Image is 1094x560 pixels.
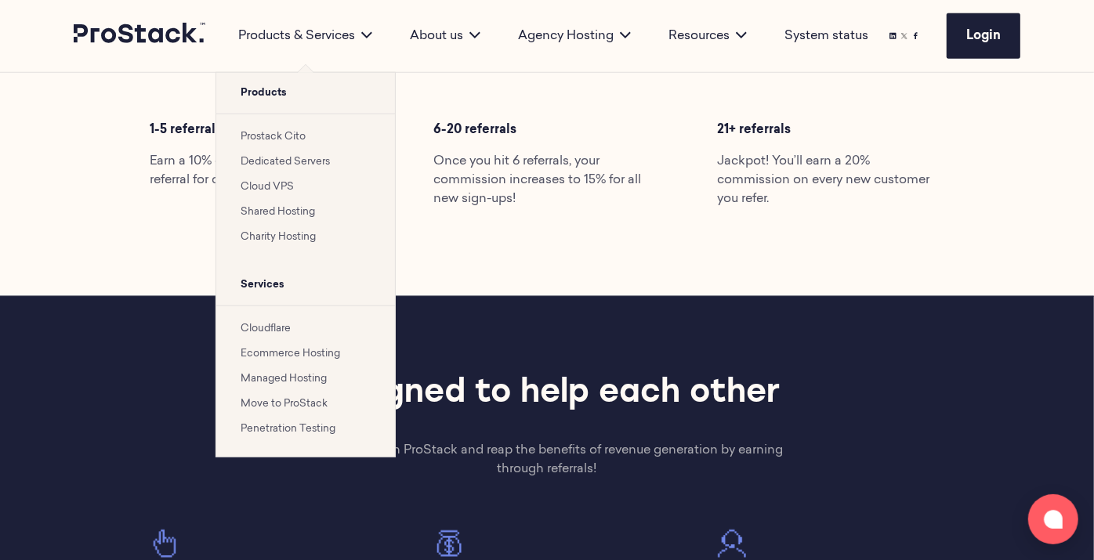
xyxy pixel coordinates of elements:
[966,30,1001,42] span: Login
[947,13,1020,59] a: Login
[433,152,661,208] p: Once you hit 6 referrals, your commission increases to 15% for all new sign-ups!
[717,529,747,558] img: Human Support icon
[216,73,395,114] span: Products
[219,27,391,45] div: Products & Services
[74,23,207,49] a: Prostack logo
[241,399,328,409] a: Move to ProStack
[241,232,317,242] a: Charity Hosting
[650,27,766,45] div: Resources
[241,424,336,434] a: Penetration Testing
[1028,494,1078,544] button: Open chat window
[433,121,661,139] p: 6-20 referrals
[391,27,499,45] div: About us
[150,121,377,139] p: 1-5 referrals
[717,152,944,208] p: Jackpot! You’ll earn a 20% commission on every new customer you refer.
[784,27,868,45] a: System status
[241,207,316,217] a: Shared Hosting
[499,27,650,45] div: Agency Hosting
[241,132,306,142] a: Prostack Cito
[292,441,802,479] p: Partner up with ProStack and reap the benefits of revenue generation by earning through referrals!
[433,529,463,558] img: No setup fee
[241,182,295,192] a: Cloud VPS
[717,121,944,139] p: 21+ referrals
[241,349,341,359] a: Ecommerce Hosting
[150,529,179,558] img: One click icon
[241,323,292,334] a: Cloudflare
[150,152,377,190] p: Earn a 10% commission on each referral for one year.
[241,374,328,384] a: Managed Hosting
[206,372,888,416] h2: Designed to help each other
[216,265,395,305] span: Services
[241,157,331,167] a: Dedicated Servers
